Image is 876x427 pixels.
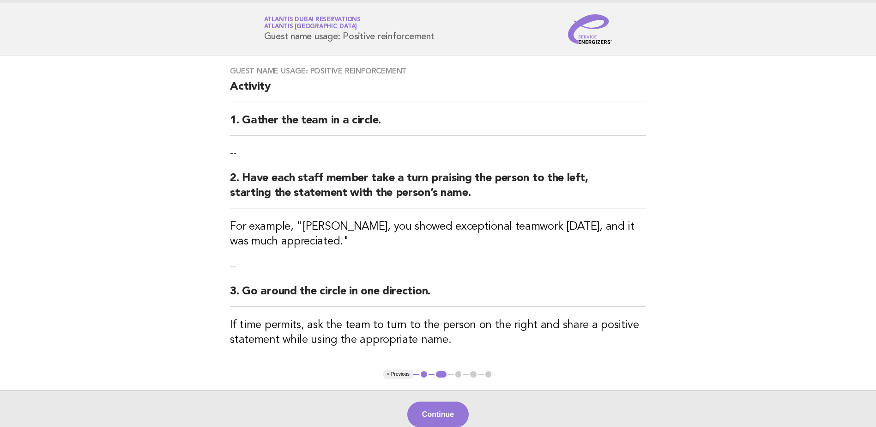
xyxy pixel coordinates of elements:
[419,370,429,379] button: 1
[230,284,646,307] h2: 3. Go around the circle in one direction.
[435,370,448,379] button: 2
[230,318,646,348] h3: If time permits, ask the team to turn to the person on the right and share a positive statement w...
[230,67,646,76] h3: Guest name usage: Positive reinforcement
[264,17,434,41] h1: Guest name usage: Positive reinforcement
[230,147,646,160] p: --
[230,113,646,136] h2: 1. Gather the team in a circle.
[264,17,361,30] a: Atlantis Dubai ReservationsAtlantis [GEOGRAPHIC_DATA]
[230,260,646,273] p: --
[568,14,612,44] img: Service Energizers
[383,370,413,379] button: < Previous
[230,79,646,102] h2: Activity
[230,220,646,249] h3: For example, "[PERSON_NAME], you showed exceptional teamwork [DATE], and it was much appreciated."
[230,171,646,208] h2: 2. Have each staff member take a turn praising the person to the left, starting the statement wit...
[264,24,357,30] span: Atlantis [GEOGRAPHIC_DATA]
